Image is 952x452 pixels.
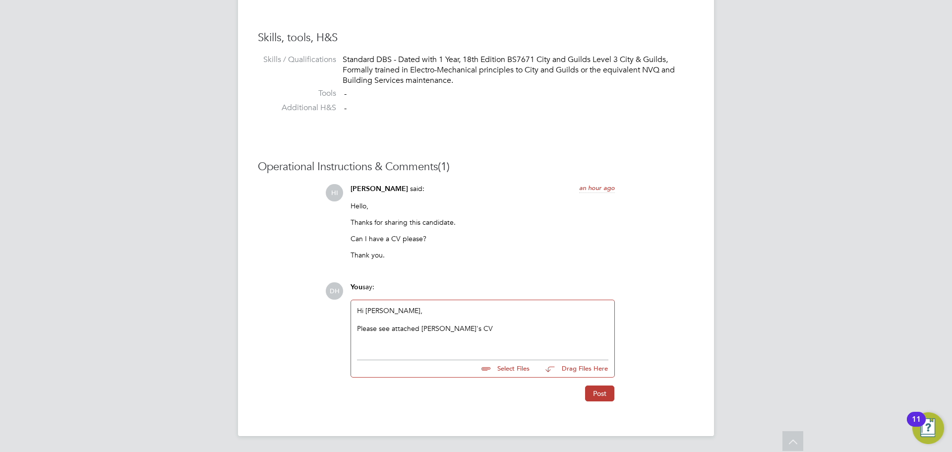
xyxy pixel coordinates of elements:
span: - [344,89,347,99]
div: Hi [PERSON_NAME], [357,306,608,349]
button: Open Resource Center, 11 new notifications [912,412,944,444]
h3: Skills, tools, H&S [258,31,694,45]
div: say: [351,282,615,300]
span: HI [326,184,343,201]
span: - [344,104,347,114]
p: Thanks for sharing this candidate. [351,218,615,227]
label: Additional H&S [258,103,336,113]
div: 11 [912,419,921,432]
label: Skills / Qualifications [258,55,336,65]
p: Thank you. [351,251,615,259]
button: Drag Files Here [537,359,608,380]
span: an hour ago [579,184,615,192]
div: Please see attached [PERSON_NAME]'s CV [357,324,608,333]
span: (1) [438,160,450,173]
span: [PERSON_NAME] [351,185,408,193]
p: Can I have a CV please? [351,234,615,243]
span: said: [410,184,424,193]
label: Tools [258,88,336,99]
span: You [351,283,362,291]
div: Standard DBS - Dated with 1 Year, 18th Edition BS7671 City and Guilds Level 3 City & Guilds, Form... [343,55,694,85]
h3: Operational Instructions & Comments [258,160,694,174]
span: DH [326,282,343,300]
p: Hello, [351,201,615,210]
button: Post [585,386,614,401]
